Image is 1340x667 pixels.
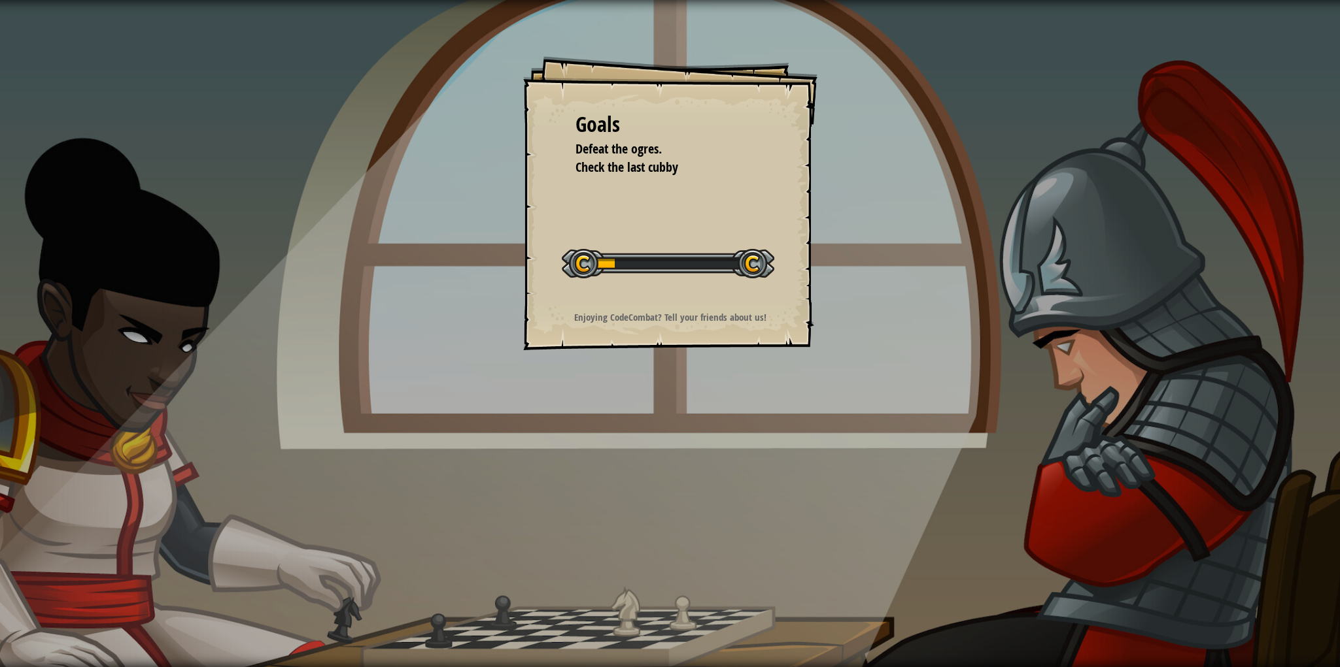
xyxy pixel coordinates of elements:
li: Check the last cubby [559,158,762,177]
strong: Enjoying CodeCombat? Tell your friends about us! [574,310,766,324]
span: Check the last cubby [576,158,678,176]
div: Goals [576,110,765,140]
li: Defeat the ogres. [559,140,762,159]
span: Defeat the ogres. [576,140,662,157]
